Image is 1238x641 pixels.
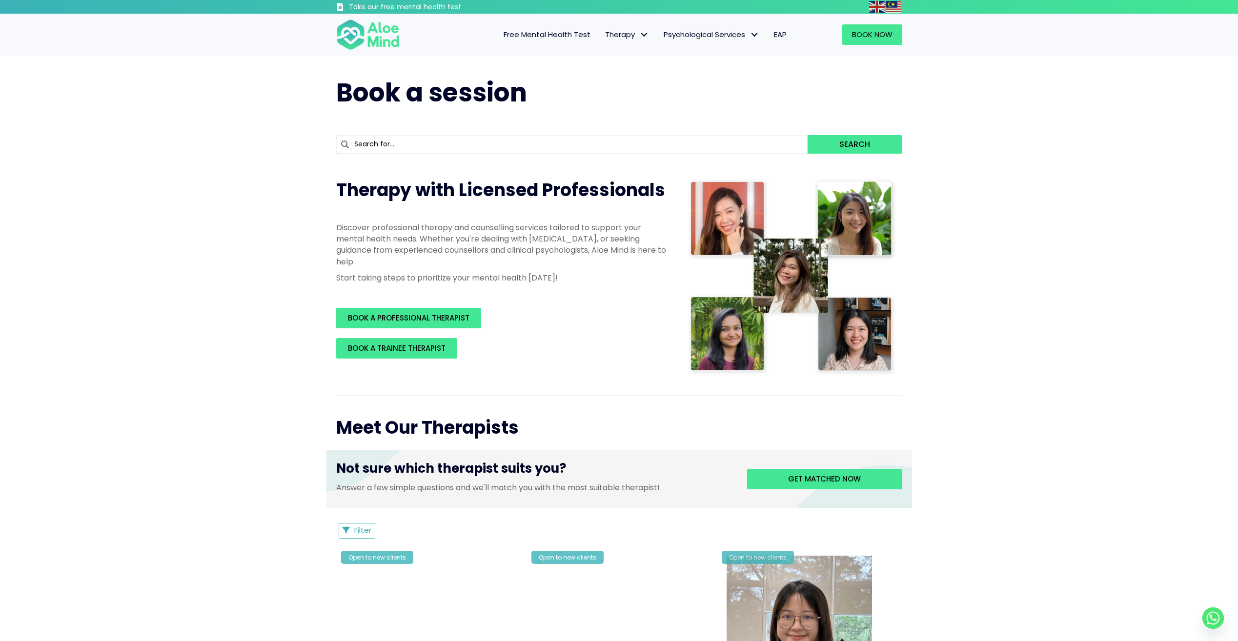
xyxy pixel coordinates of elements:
[336,178,665,202] span: Therapy with Licensed Professionals
[808,135,902,154] button: Search
[339,523,376,539] button: Filter Listings
[656,24,767,45] a: Psychological ServicesPsychological Services: submenu
[767,24,794,45] a: EAP
[747,469,902,489] a: Get matched now
[336,338,457,359] a: BOOK A TRAINEE THERAPIST
[504,29,590,40] span: Free Mental Health Test
[605,29,649,40] span: Therapy
[748,28,762,42] span: Psychological Services: submenu
[341,551,413,564] div: Open to new clients
[336,19,400,51] img: Aloe mind Logo
[886,1,901,13] img: ms
[336,308,481,328] a: BOOK A PROFESSIONAL THERAPIST
[688,178,896,376] img: Therapist collage
[336,460,732,482] h3: Not sure which therapist suits you?
[348,343,446,353] span: BOOK A TRAINEE THERAPIST
[788,474,861,484] span: Get matched now
[348,313,469,323] span: BOOK A PROFESSIONAL THERAPIST
[1202,607,1224,629] a: Whatsapp
[852,29,893,40] span: Book Now
[886,1,902,12] a: Malay
[774,29,787,40] span: EAP
[637,28,651,42] span: Therapy: submenu
[336,75,527,110] span: Book a session
[869,1,885,13] img: en
[842,24,902,45] a: Book Now
[336,222,668,267] p: Discover professional therapy and counselling services tailored to support your mental health nee...
[336,415,519,440] span: Meet Our Therapists
[349,2,513,12] h3: Take our free mental health test
[336,482,732,493] p: Answer a few simple questions and we'll match you with the most suitable therapist!
[869,1,886,12] a: English
[412,24,794,45] nav: Menu
[598,24,656,45] a: TherapyTherapy: submenu
[336,272,668,283] p: Start taking steps to prioritize your mental health [DATE]!
[336,135,808,154] input: Search for...
[354,525,371,535] span: Filter
[336,2,513,14] a: Take our free mental health test
[664,29,759,40] span: Psychological Services
[722,551,794,564] div: Open to new clients
[531,551,604,564] div: Open to new clients
[496,24,598,45] a: Free Mental Health Test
